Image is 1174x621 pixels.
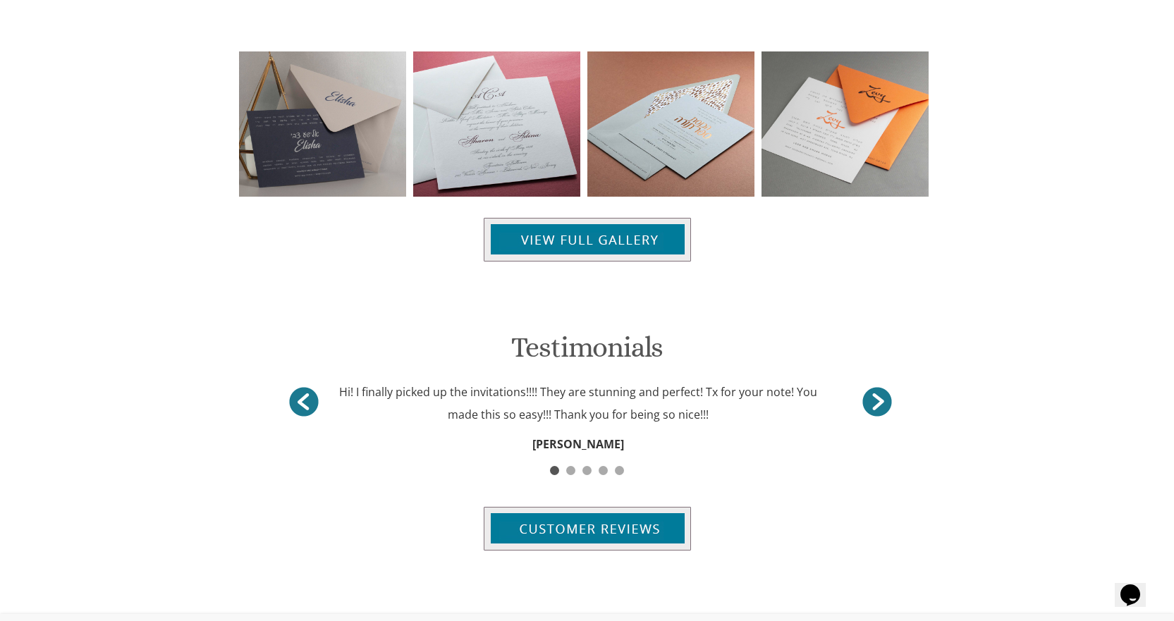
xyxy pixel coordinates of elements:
a: < [860,384,895,419]
a: > [286,384,322,419]
a: 5 [611,455,628,469]
img: customer-reviews-btn.jpg [484,507,691,551]
iframe: chat widget [1115,565,1160,607]
div: Hi! I finally picked up the invitations!!!! They are stunning and perfect! Tx for your note! You ... [332,381,824,426]
a: 4 [595,455,611,469]
div: [PERSON_NAME] [271,433,886,455]
span: 4 [599,466,608,475]
a: 2 [563,455,579,469]
span: 1 [550,466,559,475]
span: 3 [582,466,592,475]
a: 1 [546,455,563,469]
a: 3 [579,455,595,469]
h1: Testimonials [279,332,895,374]
span: 2 [566,466,575,475]
span: 5 [615,466,624,475]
